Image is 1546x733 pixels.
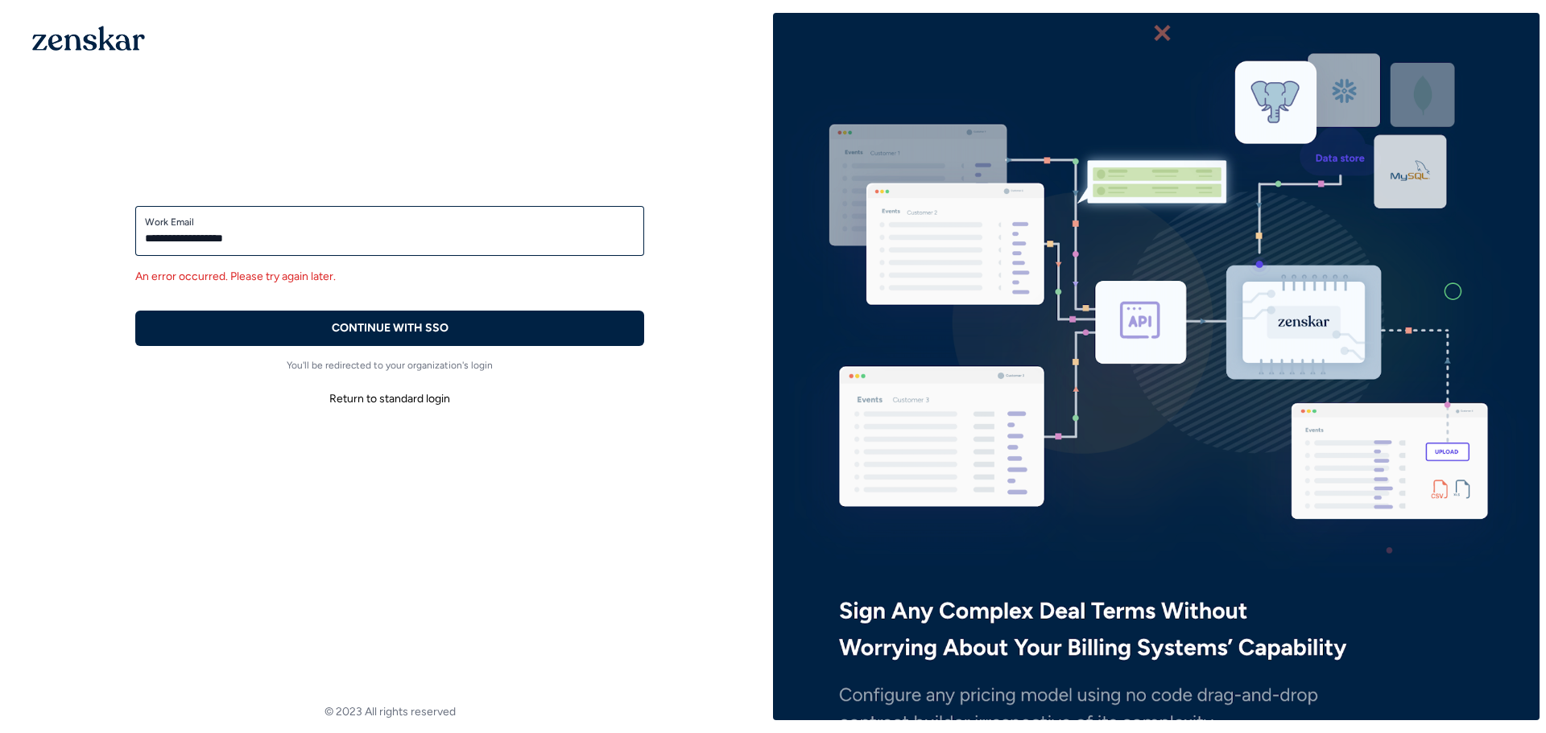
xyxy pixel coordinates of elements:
[145,216,635,229] label: Work Email
[135,385,644,414] button: Return to standard login
[135,269,644,285] div: An error occurred. Please try again later.
[32,26,145,51] img: 1OGAJ2xQqyY4LXKgY66KYq0eOWRCkrZdAb3gUhuVAqdWPZE9SRJmCz+oDMSn4zDLXe31Ii730ItAGKgCKgCCgCikA4Av8PJUP...
[332,320,449,336] p: CONTINUE WITH SSO
[135,311,644,346] button: CONTINUE WITH SSO
[6,704,773,720] footer: © 2023 All rights reserved
[135,359,644,372] p: You'll be redirected to your organization's login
